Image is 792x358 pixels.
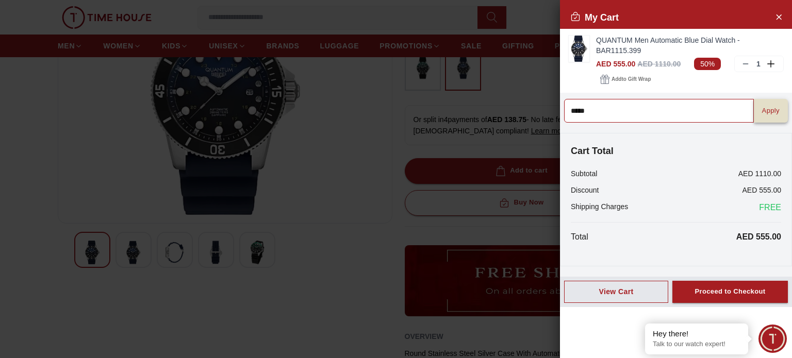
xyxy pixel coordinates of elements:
[742,185,782,195] p: AED 555.00
[694,58,721,70] span: 50%
[571,185,599,195] p: Discount
[736,231,781,243] p: AED 555.00
[569,36,589,62] img: ...
[762,105,780,117] div: Apply
[637,60,681,68] span: AED 1110.00
[571,144,781,158] h4: Cart Total
[564,281,668,303] button: View Cart
[758,325,787,353] div: Chat Widget
[695,286,765,298] div: Proceed to Checkout
[770,8,787,25] button: Close Account
[596,72,655,87] button: Addto Gift Wrap
[653,329,740,339] div: Hey there!
[653,340,740,349] p: Talk to our watch expert!
[596,60,635,68] span: AED 555.00
[672,281,788,303] button: Proceed to Checkout
[571,201,628,214] p: Shipping Charges
[596,35,784,56] a: QUANTUM Men Automatic Blue Dial Watch - BAR1115.399
[612,74,651,84] span: Add to Gift Wrap
[754,99,788,123] button: Apply
[754,59,763,69] p: 1
[573,286,659,297] div: View Cart
[570,10,619,25] h2: My Cart
[738,168,781,179] p: AED 1110.00
[571,231,588,243] p: Total
[571,168,597,179] p: Subtotal
[759,201,781,214] span: FREE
